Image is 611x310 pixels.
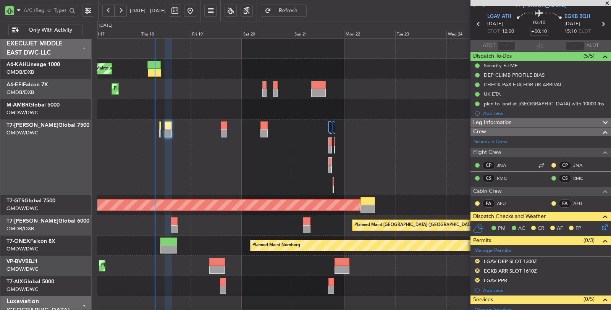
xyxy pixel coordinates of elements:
a: OMDB/DXB [6,225,34,232]
span: Flight Crew [473,148,501,157]
span: EGKB BQH [564,13,590,21]
a: Schedule Crew [474,138,508,146]
span: (5/5) [584,52,595,60]
div: CS [559,174,571,182]
div: LGAV DEP SLOT 1300Z [484,258,537,265]
a: VP-BVVBBJ1 [6,259,38,264]
div: EGKB ARR SLOT 1610Z [484,268,537,274]
div: Thu 18 [140,30,191,39]
span: Only With Activity [20,27,80,33]
div: Sat 20 [242,30,293,39]
a: T7-ONEXFalcon 8X [6,239,55,244]
div: UK ETA [484,91,501,97]
div: Planned Maint Nurnberg [252,240,300,251]
div: Add new [483,110,607,116]
span: [DATE] - [DATE] [130,7,166,14]
span: M-AMBR [6,102,29,108]
a: JNA [573,162,590,169]
a: JNA [497,162,514,169]
span: T7-GTS [6,198,24,203]
div: Planned Maint [GEOGRAPHIC_DATA] ([GEOGRAPHIC_DATA] Intl) [354,220,482,231]
a: OMDW/DWC [6,129,38,136]
a: T7-[PERSON_NAME]Global 7500 [6,123,89,128]
div: Tue 23 [395,30,446,39]
div: CHECK PAX ETA FOR UK ARRIVAL [484,81,563,88]
div: Security EJ-ME [484,62,518,69]
div: Wed 17 [89,30,140,39]
a: OMDW/DWC [6,205,38,212]
span: ETOT [487,28,500,36]
a: AFU [573,200,590,207]
span: ALDT [586,42,599,50]
button: Refresh [261,5,307,17]
span: T7-[PERSON_NAME] [6,123,58,128]
button: Only With Activity [8,24,83,36]
span: [DATE] [487,20,503,28]
div: plan to land at [GEOGRAPHIC_DATA] with 10000 lbs [484,100,604,107]
span: 15:10 [564,28,577,36]
span: T7-AIX [6,279,23,284]
a: OMDW/DWC [6,286,38,293]
span: (0/3) [584,236,595,244]
span: FP [575,225,581,232]
span: T7-ONEX [6,239,30,244]
a: T7-AIXGlobal 5000 [6,279,54,284]
span: 03:10 [533,19,545,27]
span: PM [498,225,506,232]
span: ELDT [579,28,591,36]
span: CR [538,225,544,232]
a: A6-EFIFalcon 7X [6,82,48,87]
div: DEP CLIMB PROFILE BIAS [484,72,545,78]
div: Wed 24 [446,30,498,39]
div: FA [559,199,571,208]
span: (0/5) [584,295,595,303]
a: RMC [497,175,514,182]
div: Sun 21 [293,30,344,39]
div: CP [559,161,571,170]
a: OMDW/DWC [6,109,38,116]
span: [DATE] [564,20,580,28]
span: T7-[PERSON_NAME] [6,218,58,224]
span: Permits [473,236,491,245]
input: --:-- [497,41,516,50]
div: CS [482,174,495,182]
span: 12:00 [502,28,514,36]
span: Cabin Crew [473,187,502,196]
span: Dispatch Checks and Weather [473,212,546,221]
span: Crew [473,128,486,136]
button: R [475,278,480,283]
div: [DATE] [99,23,112,29]
div: Planned Maint [GEOGRAPHIC_DATA] ([GEOGRAPHIC_DATA]) [114,83,234,95]
div: Add new [483,287,607,294]
a: AFU [497,200,514,207]
button: R [475,259,480,263]
div: FA [482,199,495,208]
span: LGAV ATH [487,13,511,21]
span: A6-KAH [6,62,26,67]
span: Dispatch To-Dos [473,52,512,61]
span: Services [473,295,493,304]
div: Planned Maint Dubai (Al Maktoum Intl) [101,260,176,271]
span: Refresh [273,8,304,13]
a: A6-KAHLineage 1000 [6,62,60,67]
a: Manage Permits [474,247,511,255]
span: VP-BVV [6,259,25,264]
span: AC [518,225,525,232]
a: T7-GTSGlobal 7500 [6,198,55,203]
a: OMDB/DXB [6,89,34,96]
a: T7-[PERSON_NAME]Global 6000 [6,218,89,224]
div: Fri 19 [191,30,242,39]
input: A/C (Reg. or Type) [24,5,67,16]
div: Mon 22 [344,30,395,39]
a: M-AMBRGlobal 5000 [6,102,60,108]
span: A6-EFI [6,82,23,87]
div: CP [482,161,495,170]
a: OMDW/DWC [6,266,38,273]
span: Leg Information [473,118,512,127]
a: RMC [573,175,590,182]
a: OMDB/DXB [6,69,34,76]
a: OMDW/DWC [6,245,38,252]
button: R [475,268,480,273]
span: ATOT [483,42,495,50]
span: AF [557,225,563,232]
